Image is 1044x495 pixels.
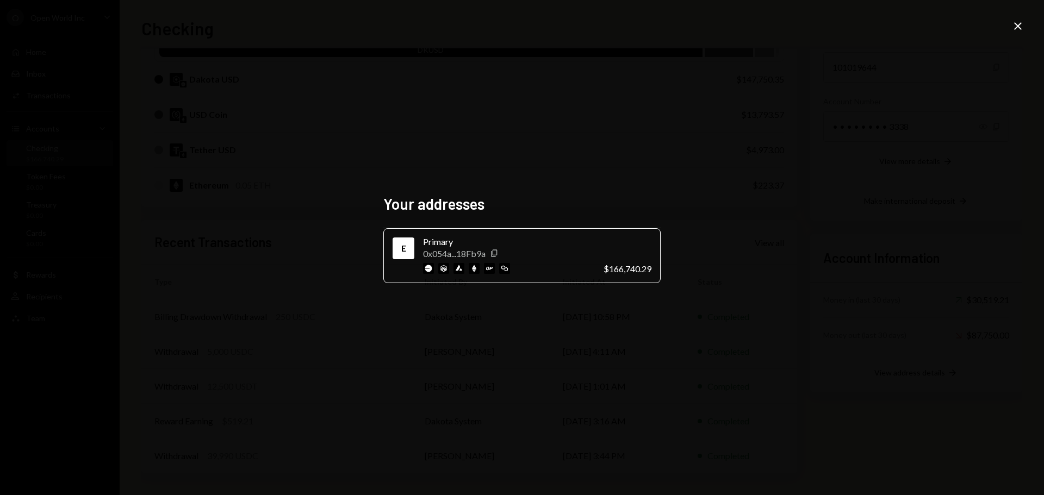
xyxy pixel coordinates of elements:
div: $166,740.29 [604,264,651,274]
img: ethereum-mainnet [469,263,480,274]
h2: Your addresses [383,193,661,215]
div: Ethereum [395,240,412,257]
div: 0x054a...18Fb9a [423,248,486,259]
div: Primary [423,235,595,248]
img: base-mainnet [423,263,434,274]
img: polygon-mainnet [499,263,510,274]
img: avalanche-mainnet [453,263,464,274]
img: optimism-mainnet [484,263,495,274]
img: arbitrum-mainnet [438,263,449,274]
